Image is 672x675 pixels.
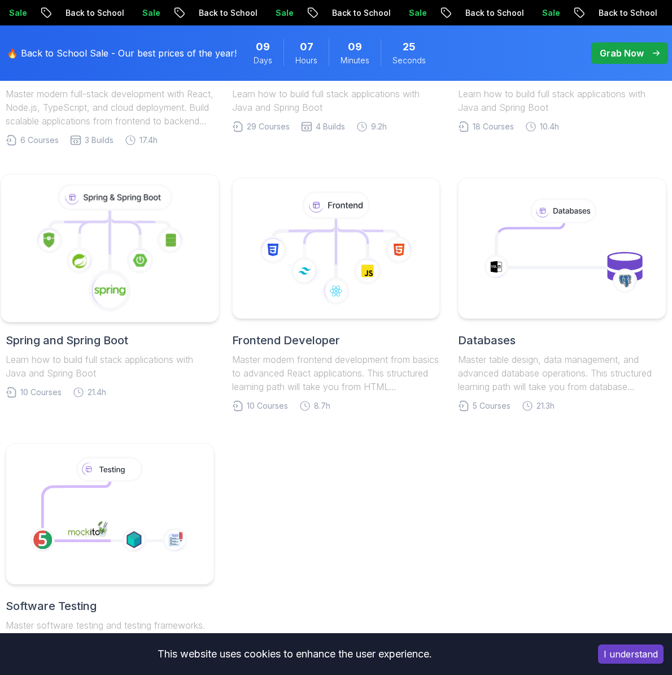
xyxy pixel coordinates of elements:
[403,39,416,55] span: 25 Seconds
[6,618,214,659] p: Master software testing and testing frameworks. This structured learning path will take you from ...
[295,55,317,66] span: Hours
[316,121,345,132] span: 4 Builds
[536,400,555,412] span: 21.3h
[6,87,214,128] p: Master modern full-stack development with React, Node.js, TypeScript, and cloud deployment. Build...
[256,39,270,55] span: 9 Days
[587,7,664,19] p: Back to School
[20,135,59,146] span: 6 Courses
[473,400,510,412] span: 5 Courses
[8,642,581,667] div: This website uses cookies to enhance the user experience.
[458,332,666,348] h2: Databases
[473,121,514,132] span: 18 Courses
[6,598,214,614] h2: Software Testing
[348,39,362,55] span: 9 Minutes
[187,7,264,19] p: Back to School
[598,644,664,664] button: Accept cookies
[398,7,434,19] p: Sale
[54,7,131,19] p: Back to School
[540,121,559,132] span: 10.4h
[6,178,214,398] a: Spring and Spring BootLearn how to build full stack applications with Java and Spring Boot10 Cour...
[458,353,666,393] p: Master table design, data management, and advanced database operations. This structured learning ...
[314,400,330,412] span: 8.7h
[88,387,106,398] span: 21.4h
[264,7,300,19] p: Sale
[300,39,313,55] span: 7 Hours
[254,55,272,66] span: Days
[458,87,666,114] p: Learn how to build full stack applications with Java and Spring Boot
[232,178,440,412] a: Frontend DeveloperMaster modern frontend development from basics to advanced React applications. ...
[20,387,62,398] span: 10 Courses
[232,353,440,393] p: Master modern frontend development from basics to advanced React applications. This structured le...
[247,400,288,412] span: 10 Courses
[531,7,567,19] p: Sale
[6,332,214,348] h2: Spring and Spring Boot
[458,178,666,412] a: DatabasesMaster table design, data management, and advanced database operations. This structured ...
[7,46,237,60] p: 🔥 Back to School Sale - Our best prices of the year!
[371,121,387,132] span: 9.2h
[232,87,440,114] p: Learn how to build full stack applications with Java and Spring Boot
[85,135,114,146] span: 3 Builds
[131,7,167,19] p: Sale
[454,7,531,19] p: Back to School
[232,332,440,348] h2: Frontend Developer
[247,121,290,132] span: 29 Courses
[321,7,398,19] p: Back to School
[139,135,158,146] span: 17.4h
[600,46,644,60] p: Grab Now
[6,353,214,380] p: Learn how to build full stack applications with Java and Spring Boot
[341,55,369,66] span: Minutes
[392,55,426,66] span: Seconds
